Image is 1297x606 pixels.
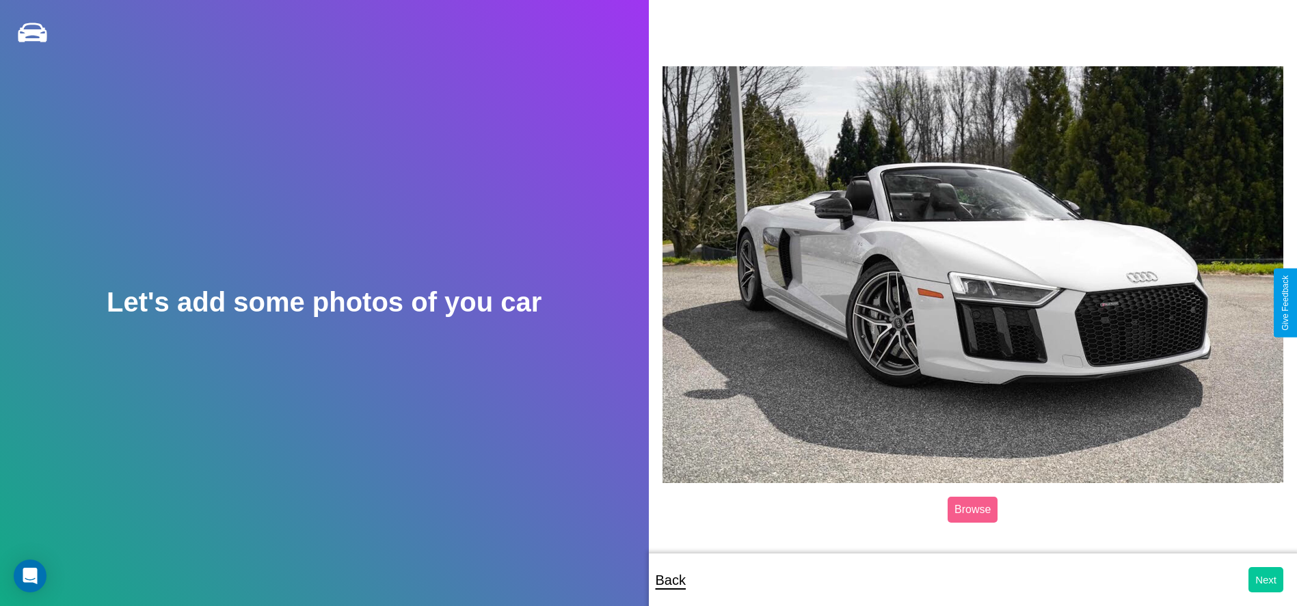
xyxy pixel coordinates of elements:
div: Give Feedback [1281,275,1290,331]
button: Next [1248,567,1283,592]
div: Open Intercom Messenger [14,560,46,592]
p: Back [656,568,686,592]
label: Browse [948,497,998,523]
h2: Let's add some photos of you car [107,287,541,318]
img: posted [663,66,1284,483]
